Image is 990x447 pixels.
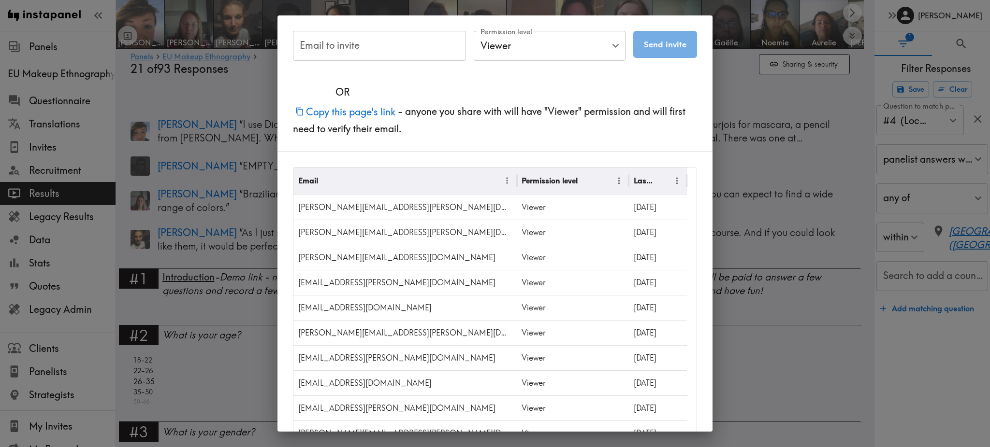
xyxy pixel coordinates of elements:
div: Last Viewed [634,176,654,185]
div: holly.hewlett@nrgmr.com [293,245,517,270]
span: [DATE] [634,328,656,337]
button: Copy this page's link [293,101,398,122]
div: imogen.berman@interbrand.com [293,270,517,295]
button: Menu [500,173,515,188]
button: Menu [670,173,684,188]
span: [DATE] [634,278,656,287]
button: Sort [319,173,334,188]
span: [DATE] [634,378,656,388]
div: Viewer [517,345,628,370]
div: natalia.hernandez@mullenlowe43.com [293,395,517,420]
button: Sort [655,173,670,188]
span: [DATE] [634,353,656,363]
span: [DATE] [634,227,656,237]
div: Email [298,176,318,185]
span: [DATE] [634,303,656,312]
span: [DATE] [634,403,656,413]
div: ana.fernandes@meuollie.com.br [293,195,517,220]
div: Viewer [517,245,628,270]
div: Viewer [517,395,628,420]
div: madeleine.huxley@pablolondon.com [293,220,517,245]
label: Permission level [480,27,532,37]
div: omar.romero@mullenlowessp3.com [293,345,517,370]
div: Viewer [517,320,628,345]
button: Sort [579,173,594,188]
div: valentina.fonsecaplaza@mullenlowessp3.com [293,370,517,395]
div: - anyone you share with will have "Viewer" permission and will first need to verify their email. [277,99,713,151]
div: Viewer [474,31,626,61]
span: [DATE] [634,428,656,438]
div: Permission level [522,176,578,185]
div: corin@pageandpage.uk.com [293,295,517,320]
button: Send invite [633,31,697,58]
span: [DATE] [634,202,656,212]
div: Viewer [517,370,628,395]
span: OR [331,85,354,99]
div: omar.romero@mullenlowe.com [293,420,517,446]
div: Viewer [517,270,628,295]
span: [DATE] [634,252,656,262]
div: Viewer [517,195,628,220]
div: Viewer [517,295,628,320]
div: Viewer [517,220,628,245]
div: Viewer [517,420,628,446]
div: rory.hall@publicispoke.com [293,320,517,345]
button: Menu [611,173,626,188]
